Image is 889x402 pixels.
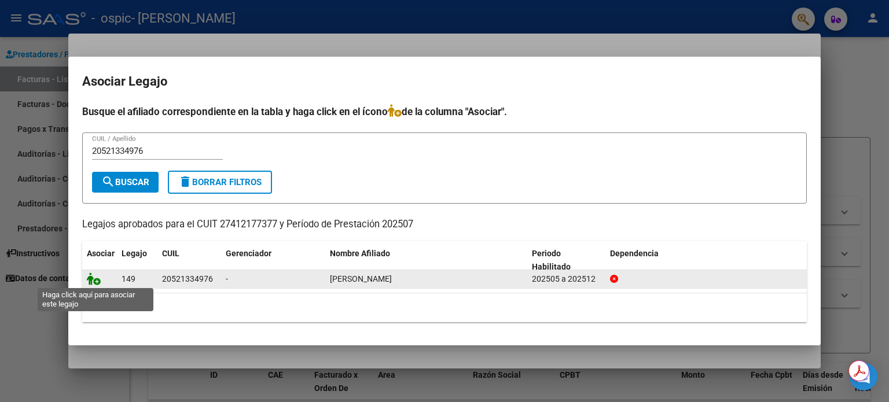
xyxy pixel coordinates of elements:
span: 149 [122,274,135,283]
button: Buscar [92,172,159,193]
mat-icon: delete [178,175,192,189]
div: 202505 a 202512 [532,272,601,286]
span: CUIL [162,249,179,258]
span: Legajo [122,249,147,258]
div: 20521334976 [162,272,213,286]
span: Gerenciador [226,249,271,258]
h2: Asociar Legajo [82,71,807,93]
h4: Busque el afiliado correspondiente en la tabla y haga click en el ícono de la columna "Asociar". [82,104,807,119]
datatable-header-cell: Legajo [117,241,157,279]
datatable-header-cell: Asociar [82,241,117,279]
span: Nombre Afiliado [330,249,390,258]
span: BATORYNSK LUCAS TOMAS [330,274,392,283]
span: Asociar [87,249,115,258]
span: - [226,274,228,283]
span: Periodo Habilitado [532,249,571,271]
div: 1 registros [82,293,807,322]
datatable-header-cell: Nombre Afiliado [325,241,527,279]
span: Buscar [101,177,149,187]
datatable-header-cell: Periodo Habilitado [527,241,605,279]
mat-icon: search [101,175,115,189]
button: Borrar Filtros [168,171,272,194]
p: Legajos aprobados para el CUIT 27412177377 y Período de Prestación 202507 [82,217,807,232]
datatable-header-cell: Gerenciador [221,241,325,279]
span: Dependencia [610,249,659,258]
datatable-header-cell: Dependencia [605,241,807,279]
datatable-header-cell: CUIL [157,241,221,279]
span: Borrar Filtros [178,177,262,187]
